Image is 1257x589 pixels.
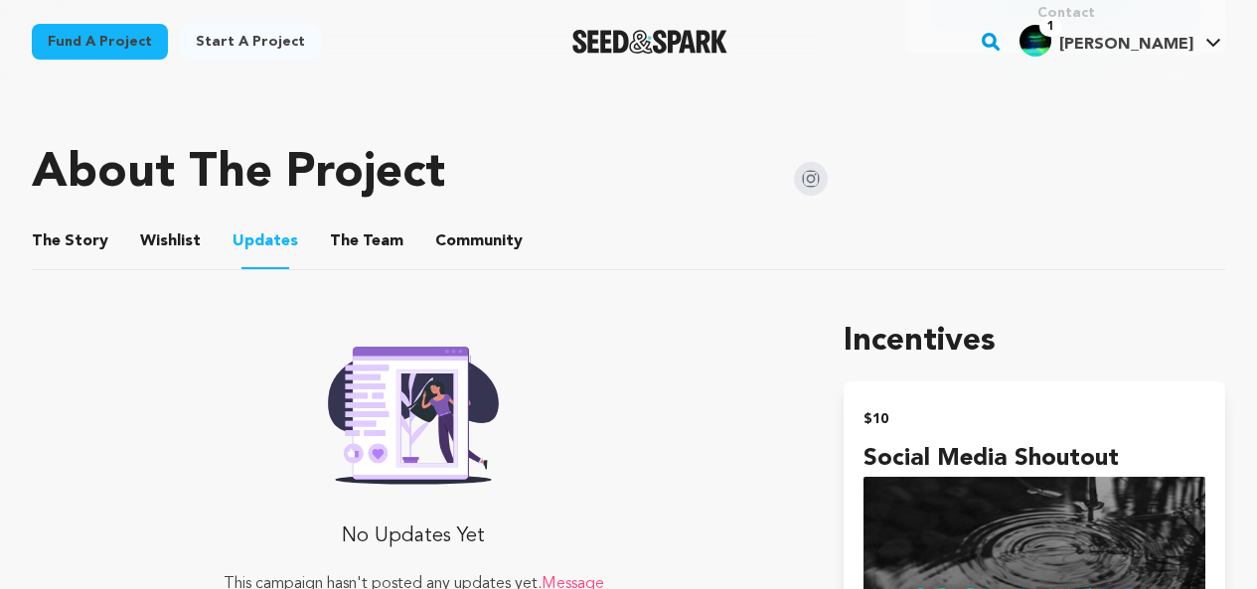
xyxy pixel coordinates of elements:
a: Robin M.'s Profile [1016,21,1225,57]
span: [PERSON_NAME] [1059,37,1193,53]
h1: About The Project [32,150,445,198]
span: 1 [1039,17,1062,37]
span: Team [330,229,403,253]
a: Seed&Spark Homepage [572,30,728,54]
p: No Updates Yet [223,516,604,556]
img: Seed&Spark Rafiki Image [312,334,515,485]
div: Robin M.'s Profile [1020,25,1193,57]
h4: Social Media Shoutout [864,441,1205,477]
span: The [32,229,61,253]
img: Seed&Spark Logo Dark Mode [572,30,728,54]
a: Start a project [180,24,321,60]
span: Robin M.'s Profile [1016,21,1225,63]
span: Wishlist [140,229,201,253]
span: Community [435,229,523,253]
a: Fund a project [32,24,168,60]
img: 95e86492d60cc039.jpg [1020,25,1051,57]
h1: Incentives [844,318,1225,366]
span: The [330,229,359,253]
h2: $10 [864,405,1205,433]
span: Updates [233,229,298,253]
span: Story [32,229,108,253]
img: Seed&Spark Instagram Icon [794,162,828,196]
